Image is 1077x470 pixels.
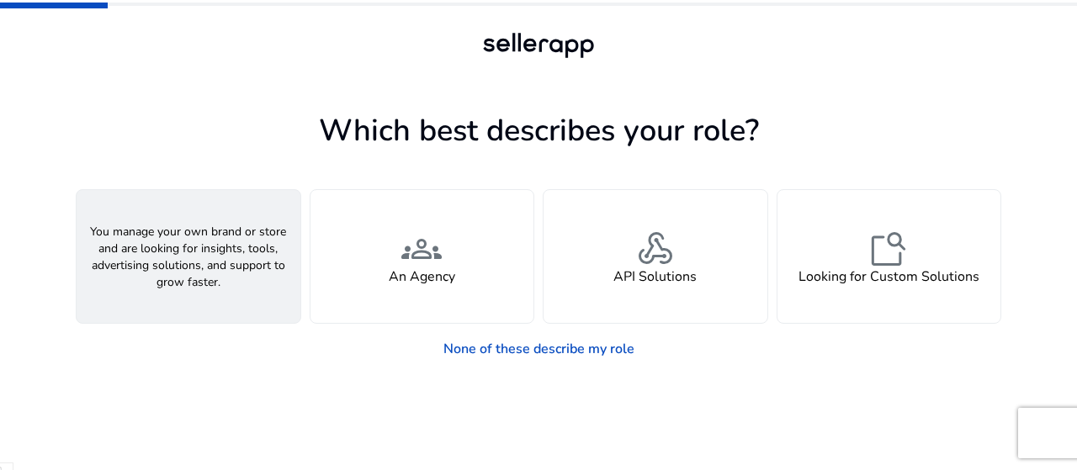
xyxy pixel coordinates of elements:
button: webhookAPI Solutions [543,189,768,324]
h4: Looking for Custom Solutions [798,269,979,285]
h1: Which best describes your role? [76,113,1001,149]
button: feature_searchLooking for Custom Solutions [777,189,1002,324]
span: feature_search [868,229,909,269]
h4: An Agency [389,269,455,285]
a: None of these describe my role [430,332,648,366]
span: webhook [635,229,676,269]
button: You manage your own brand or store and are looking for insights, tools, advertising solutions, an... [76,189,301,324]
h4: API Solutions [613,269,697,285]
button: groupsAn Agency [310,189,535,324]
span: groups [401,229,442,269]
